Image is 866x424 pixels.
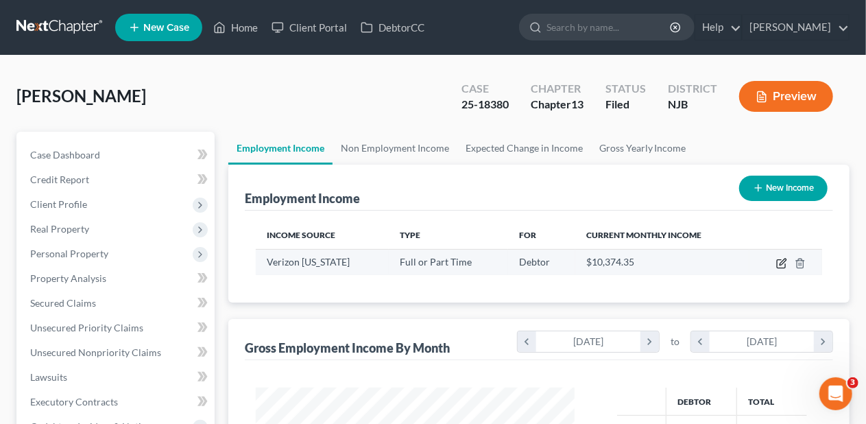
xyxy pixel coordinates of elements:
span: to [671,335,679,349]
a: Executory Contracts [19,390,215,414]
span: Client Profile [30,198,87,210]
span: Unsecured Priority Claims [30,322,143,333]
i: chevron_right [640,331,659,352]
span: [PERSON_NAME] [16,86,146,106]
a: Case Dashboard [19,143,215,167]
div: Gross Employment Income By Month [245,340,450,356]
button: New Income [739,176,828,201]
a: Gross Yearly Income [591,132,695,165]
div: Chapter [531,97,584,113]
i: chevron_right [814,331,832,352]
div: Case [461,81,509,97]
a: Help [695,15,741,40]
span: Property Analysis [30,272,106,284]
a: Expected Change in Income [457,132,591,165]
th: Total [737,388,808,415]
span: Personal Property [30,248,108,259]
span: Full or Part Time [400,256,472,268]
i: chevron_left [691,331,710,352]
a: DebtorCC [354,15,431,40]
a: Credit Report [19,167,215,192]
span: 13 [571,97,584,110]
a: Unsecured Priority Claims [19,316,215,340]
a: Employment Income [228,132,333,165]
span: Verizon [US_STATE] [267,256,350,268]
div: Status [605,81,646,97]
span: Executory Contracts [30,396,118,408]
span: Case Dashboard [30,149,100,161]
span: Secured Claims [30,297,96,309]
span: Current Monthly Income [586,230,701,240]
span: Lawsuits [30,371,67,383]
span: New Case [143,23,189,33]
div: Chapter [531,81,584,97]
span: For [519,230,536,240]
button: Preview [739,81,833,112]
input: Search by name... [546,14,672,40]
span: 3 [847,377,858,388]
div: NJB [668,97,717,113]
div: Filed [605,97,646,113]
span: Unsecured Nonpriority Claims [30,346,161,358]
span: $10,374.35 [586,256,634,268]
a: Home [206,15,265,40]
span: Type [400,230,420,240]
a: Non Employment Income [333,132,457,165]
iframe: Intercom live chat [819,377,852,410]
span: Debtor [519,256,550,268]
a: [PERSON_NAME] [743,15,849,40]
div: Employment Income [245,190,360,207]
span: Income Source [267,230,335,240]
span: Real Property [30,223,89,235]
a: Property Analysis [19,266,215,291]
a: Unsecured Nonpriority Claims [19,340,215,365]
div: [DATE] [710,331,815,352]
i: chevron_left [518,331,536,352]
a: Client Portal [265,15,354,40]
a: Lawsuits [19,365,215,390]
a: Secured Claims [19,291,215,316]
div: [DATE] [536,331,641,352]
div: District [668,81,717,97]
th: Debtor [666,388,737,415]
span: Credit Report [30,174,89,185]
div: 25-18380 [461,97,509,113]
